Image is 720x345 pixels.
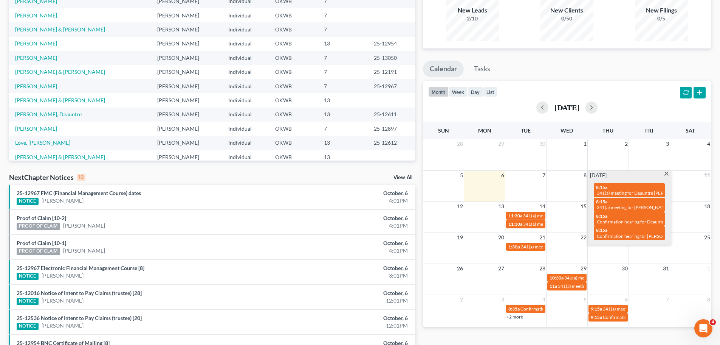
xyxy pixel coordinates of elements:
[665,295,670,304] span: 7
[63,247,105,254] a: [PERSON_NAME]
[17,298,39,305] div: NOTICE
[596,199,607,205] span: 8:15a
[17,315,142,321] a: 25-12536 Notice of Intent to Pay Claims (trustee) [20]
[222,8,269,22] td: Individual
[703,233,711,242] span: 25
[686,127,695,134] span: Sat
[269,22,318,36] td: OKWB
[15,111,82,117] a: [PERSON_NAME], Deauntre
[580,202,587,211] span: 15
[662,264,670,273] span: 31
[624,139,629,148] span: 2
[151,37,222,51] td: [PERSON_NAME]
[368,51,415,65] td: 25-13050
[368,37,415,51] td: 25-12954
[15,83,57,89] a: [PERSON_NAME]
[269,51,318,65] td: OKWB
[478,127,491,134] span: Mon
[269,37,318,51] td: OKWB
[597,205,680,210] span: 341(a) meeting for [PERSON_NAME] Love
[539,264,546,273] span: 28
[222,22,269,36] td: Individual
[635,6,688,15] div: New Filings
[597,233,693,239] span: Confirmation hearing for [PERSON_NAME] Love
[508,306,520,312] span: 8:35a
[665,139,670,148] span: 3
[456,202,464,211] span: 12
[583,295,587,304] span: 5
[282,314,408,322] div: October, 6
[151,51,222,65] td: [PERSON_NAME]
[497,233,505,242] span: 20
[318,37,368,51] td: 13
[467,61,497,77] a: Tasks
[222,79,269,93] td: Individual
[550,275,564,281] span: 10:30a
[428,87,449,97] button: month
[508,221,522,227] span: 11:30a
[151,150,222,164] td: [PERSON_NAME]
[500,171,505,180] span: 6
[151,65,222,79] td: [PERSON_NAME]
[590,172,607,179] span: [DATE]
[497,264,505,273] span: 27
[17,273,39,280] div: NOTICE
[17,290,142,296] a: 25-12016 Notice of Intent to Pay Claims (trustee) [28]
[282,264,408,272] div: October, 6
[42,297,84,304] a: [PERSON_NAME]
[456,233,464,242] span: 19
[282,189,408,197] div: October, 6
[222,65,269,79] td: Individual
[222,150,269,164] td: Individual
[282,222,408,229] div: 4:01PM
[222,51,269,65] td: Individual
[15,154,105,160] a: [PERSON_NAME] & [PERSON_NAME]
[550,283,557,289] span: 11a
[621,264,629,273] span: 30
[368,136,415,150] td: 25-12612
[368,122,415,136] td: 25-12897
[645,127,653,134] span: Fri
[554,103,579,111] h2: [DATE]
[151,22,222,36] td: [PERSON_NAME]
[15,40,57,47] a: [PERSON_NAME]
[318,108,368,122] td: 13
[17,198,39,205] div: NOTICE
[449,87,468,97] button: week
[269,150,318,164] td: OKWB
[561,127,573,134] span: Wed
[456,139,464,148] span: 28
[583,171,587,180] span: 8
[539,139,546,148] span: 30
[42,197,84,205] a: [PERSON_NAME]
[591,306,602,312] span: 9:15a
[151,136,222,150] td: [PERSON_NAME]
[9,173,85,182] div: NextChapter Notices
[703,171,711,180] span: 11
[17,190,141,196] a: 25-12967 FMC (Financial Management Course) dates
[446,15,499,22] div: 2/10
[521,127,531,134] span: Tue
[597,190,689,196] span: 341(a) meeting for Deauntre [PERSON_NAME]
[521,244,594,250] span: 341(a) meeting for [PERSON_NAME]
[15,125,57,132] a: [PERSON_NAME]
[282,239,408,247] div: October, 6
[542,171,546,180] span: 7
[269,122,318,136] td: OKWB
[446,6,499,15] div: New Leads
[706,264,711,273] span: 1
[282,197,408,205] div: 4:01PM
[269,79,318,93] td: OKWB
[368,108,415,122] td: 25-12611
[318,51,368,65] td: 7
[564,275,637,281] span: 341(a) meeting for [PERSON_NAME]
[694,319,712,337] iframe: Intercom live chat
[591,314,602,320] span: 9:15a
[497,139,505,148] span: 29
[318,8,368,22] td: 7
[583,139,587,148] span: 1
[222,122,269,136] td: Individual
[151,122,222,136] td: [PERSON_NAME]
[423,61,464,77] a: Calendar
[269,8,318,22] td: OKWB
